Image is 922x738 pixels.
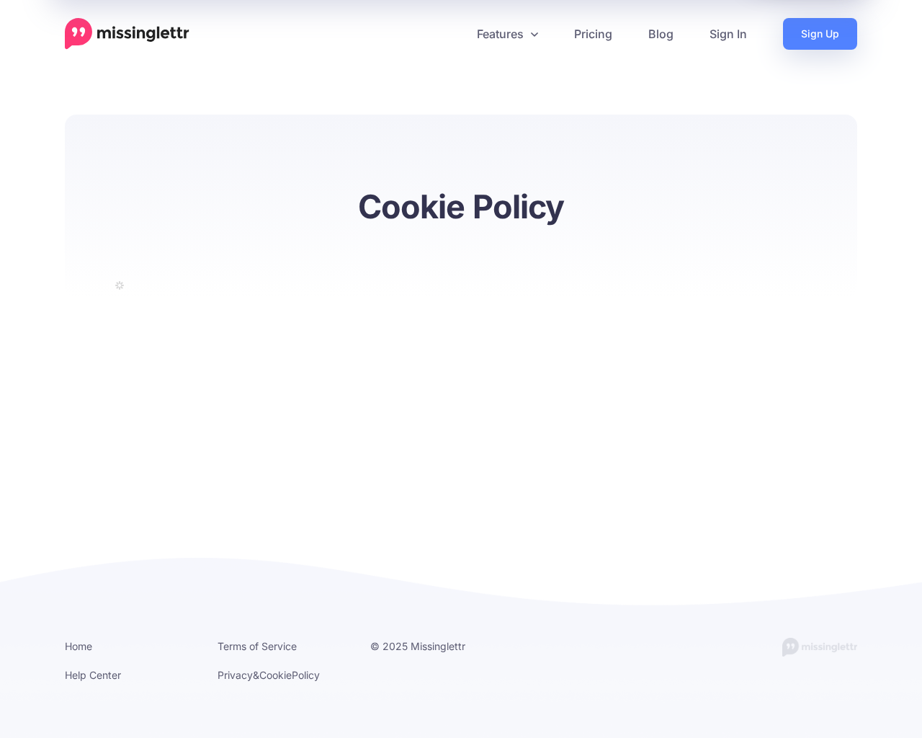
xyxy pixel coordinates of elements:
[218,669,253,681] a: Privacy
[115,187,807,226] h1: Cookie Policy
[459,18,556,50] a: Features
[65,669,121,681] a: Help Center
[259,669,292,681] a: Cookie
[630,18,691,50] a: Blog
[783,18,857,50] a: Sign Up
[218,666,349,684] li: & Policy
[556,18,630,50] a: Pricing
[218,640,297,652] a: Terms of Service
[65,18,189,50] a: Home
[65,640,92,652] a: Home
[691,18,765,50] a: Sign In
[370,637,501,655] li: © 2025 Missinglettr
